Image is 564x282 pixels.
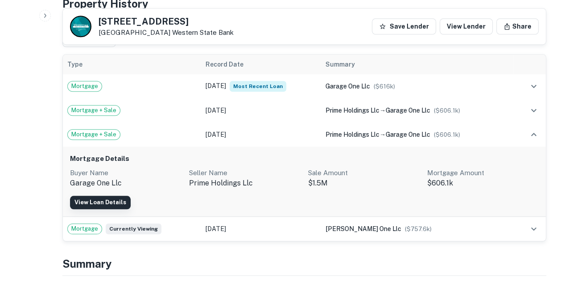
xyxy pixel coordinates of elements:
td: [DATE] [201,98,321,122]
span: Mortgage + Sale [68,106,120,115]
p: Buyer Name [70,168,182,178]
p: $606.1k [427,178,539,189]
div: → [325,130,509,139]
td: [DATE] [201,74,321,98]
h5: [STREET_ADDRESS] [99,17,234,26]
h4: Summary [62,256,546,272]
button: expand row [526,127,541,142]
p: Sale Amount [308,168,420,178]
span: Mortgage [68,82,102,91]
span: prime holdings llc [325,107,379,114]
a: View Loan Details [70,196,131,209]
span: garage one llc [325,83,370,90]
p: prime holdings llc [189,178,301,189]
p: Mortgage Amount [427,168,539,178]
p: Seller Name [189,168,301,178]
p: [GEOGRAPHIC_DATA] [99,29,234,37]
th: Type [63,55,201,74]
span: garage one llc [386,107,430,114]
span: [PERSON_NAME] one llc [325,225,401,232]
button: Save Lender [372,18,436,34]
span: ($ 616k ) [374,83,395,90]
iframe: Chat Widget [519,210,564,253]
span: Mortgage [68,224,102,233]
p: garage one llc [70,178,182,189]
button: Share [496,18,539,34]
span: Mortgage + Sale [68,130,120,139]
div: → [325,105,509,115]
th: Summary [321,55,514,74]
p: $1.5M [308,178,420,189]
span: Most Recent Loan [230,81,286,92]
span: ($ 606.1k ) [434,107,460,114]
a: Western State Bank [172,29,234,36]
a: View Lender [440,18,493,34]
span: ($ 606.1k ) [434,131,460,138]
span: prime holdings llc [325,131,379,138]
span: garage one llc [386,131,430,138]
span: Currently viewing [106,223,161,234]
td: [DATE] [201,122,321,147]
button: expand row [526,79,541,94]
button: expand row [526,103,541,118]
th: Record Date [201,55,321,74]
td: [DATE] [201,217,321,241]
span: ($ 757.6k ) [405,226,432,232]
h6: Mortgage Details [70,154,539,164]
